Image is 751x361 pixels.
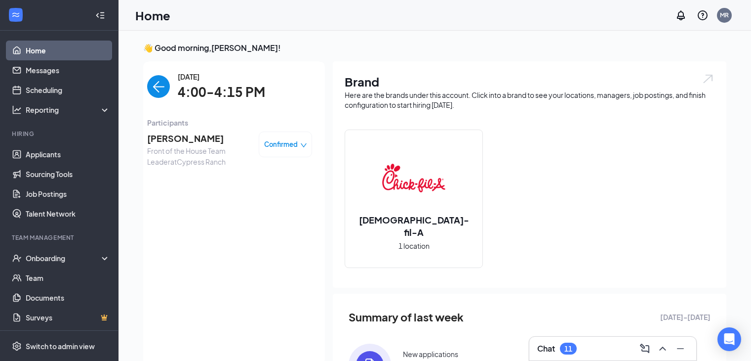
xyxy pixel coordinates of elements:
[657,343,669,355] svg: ChevronUp
[717,327,741,351] div: Open Intercom Messenger
[147,132,251,145] span: [PERSON_NAME]
[26,268,110,288] a: Team
[345,214,482,238] h2: [DEMOGRAPHIC_DATA]-fil-A
[12,130,108,138] div: Hiring
[672,341,688,357] button: Minimize
[655,341,671,357] button: ChevronUp
[300,142,307,149] span: down
[26,341,95,351] div: Switch to admin view
[26,41,110,60] a: Home
[26,144,110,164] a: Applicants
[12,233,108,242] div: Team Management
[26,308,110,327] a: SurveysCrown
[135,7,170,24] h1: Home
[147,145,251,167] span: Front of the House Team Leader at Cypress Ranch
[403,349,458,359] div: New applications
[564,345,572,353] div: 11
[11,10,21,20] svg: WorkstreamLogo
[382,146,445,210] img: Chick-fil-A
[178,82,265,102] span: 4:00-4:15 PM
[345,90,714,110] div: Here are the brands under this account. Click into a brand to see your locations, managers, job p...
[637,341,653,357] button: ComposeMessage
[660,312,711,322] span: [DATE] - [DATE]
[264,139,298,149] span: Confirmed
[697,9,709,21] svg: QuestionInfo
[674,343,686,355] svg: Minimize
[537,343,555,354] h3: Chat
[147,75,170,98] button: back-button
[349,309,464,326] span: Summary of last week
[178,71,265,82] span: [DATE]
[95,10,105,20] svg: Collapse
[143,43,726,53] h3: 👋 Good morning, [PERSON_NAME] !
[398,240,430,251] span: 1 location
[26,164,110,184] a: Sourcing Tools
[26,204,110,224] a: Talent Network
[26,253,102,263] div: Onboarding
[639,343,651,355] svg: ComposeMessage
[345,73,714,90] h1: Brand
[675,9,687,21] svg: Notifications
[12,253,22,263] svg: UserCheck
[147,117,312,128] span: Participants
[720,11,729,19] div: MR
[26,105,111,115] div: Reporting
[702,73,714,85] img: open.6027fd2a22e1237b5b06.svg
[26,184,110,204] a: Job Postings
[26,60,110,80] a: Messages
[12,341,22,351] svg: Settings
[12,105,22,115] svg: Analysis
[26,288,110,308] a: Documents
[26,80,110,100] a: Scheduling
